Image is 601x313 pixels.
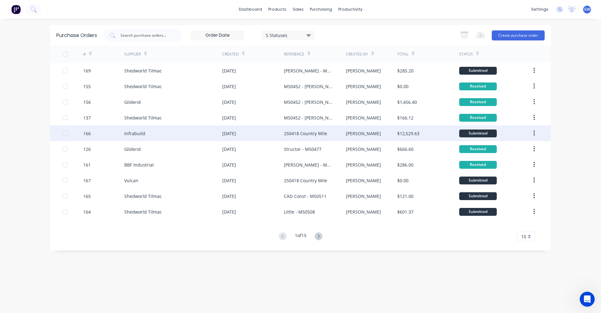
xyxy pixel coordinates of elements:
[83,146,91,152] div: 126
[124,83,162,90] div: Shedworld Tilmac
[236,5,265,14] a: dashboard
[459,114,497,122] div: Received
[83,162,91,168] div: 161
[584,7,590,12] span: GW
[492,30,545,40] button: Create purchase order
[222,146,236,152] div: [DATE]
[397,67,414,74] div: $285.20
[284,146,321,152] div: Structor - M50477
[124,193,162,199] div: Shedworld Tilmac
[346,193,381,199] div: [PERSON_NAME]
[459,145,497,153] div: Received
[56,32,97,39] div: Purchase Orders
[83,67,91,74] div: 169
[459,161,497,169] div: Received
[124,209,162,215] div: Shedworld Tilmac
[346,99,381,105] div: [PERSON_NAME]
[284,193,326,199] div: CAD Const - M50511
[346,114,381,121] div: [PERSON_NAME]
[346,162,381,168] div: [PERSON_NAME]
[222,67,236,74] div: [DATE]
[295,232,306,241] div: 1 of 15
[284,209,315,215] div: Little - M50508
[83,193,91,199] div: 165
[307,5,335,14] div: purchasing
[459,67,497,75] div: Submitted
[459,98,497,106] div: Received
[83,130,91,137] div: 166
[284,99,333,105] div: M50452 - [PERSON_NAME]
[284,177,327,184] div: 250418 Country Mile
[521,233,526,240] span: 10
[397,130,419,137] div: $12,529.63
[222,177,236,184] div: [DATE]
[222,193,236,199] div: [DATE]
[459,130,497,137] div: Submitted
[284,162,333,168] div: [PERSON_NAME] - M50498-A
[83,99,91,105] div: 156
[459,51,473,57] div: Status
[284,67,333,74] div: [PERSON_NAME] - M50334
[397,162,414,168] div: $286.00
[346,67,381,74] div: [PERSON_NAME]
[459,82,497,90] div: Received
[124,51,141,57] div: Supplier
[346,177,381,184] div: [PERSON_NAME]
[222,209,236,215] div: [DATE]
[222,114,236,121] div: [DATE]
[346,83,381,90] div: [PERSON_NAME]
[346,209,381,215] div: [PERSON_NAME]
[397,193,414,199] div: $121.00
[222,51,239,57] div: Created
[346,146,381,152] div: [PERSON_NAME]
[266,32,311,38] div: 5 Statuses
[83,209,91,215] div: 164
[284,130,327,137] div: 250418 Country Mile
[459,208,497,216] div: Submitted
[528,5,552,14] div: settings
[124,162,154,168] div: BBF Industrial
[397,146,414,152] div: $666.60
[124,67,162,74] div: Shedworld Tilmac
[83,177,91,184] div: 167
[83,51,86,57] div: #
[83,83,91,90] div: 155
[284,83,333,90] div: M50452 - [PERSON_NAME]
[459,192,497,200] div: Submitted
[222,83,236,90] div: [DATE]
[222,130,236,137] div: [DATE]
[265,5,290,14] div: products
[222,162,236,168] div: [DATE]
[83,114,91,121] div: 137
[397,114,414,121] div: $166.12
[124,130,145,137] div: Infrabuild
[397,51,408,57] div: Total
[124,146,141,152] div: Gliderol
[290,5,307,14] div: sales
[124,99,141,105] div: Gliderol
[397,83,408,90] div: $0.00
[222,99,236,105] div: [DATE]
[284,51,304,57] div: Reference
[397,99,417,105] div: $1,456.40
[124,114,162,121] div: Shedworld Tilmac
[580,292,595,307] iframe: Intercom live chat
[124,177,138,184] div: Vulcan
[346,51,368,57] div: Created By
[11,5,21,14] img: Factory
[397,177,408,184] div: $0.00
[346,130,381,137] div: [PERSON_NAME]
[397,209,414,215] div: $601.37
[335,5,366,14] div: productivity
[120,32,172,39] input: Search purchase orders...
[284,114,333,121] div: M50452 - [PERSON_NAME]
[459,177,497,184] div: Submitted
[191,31,244,40] input: Order Date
